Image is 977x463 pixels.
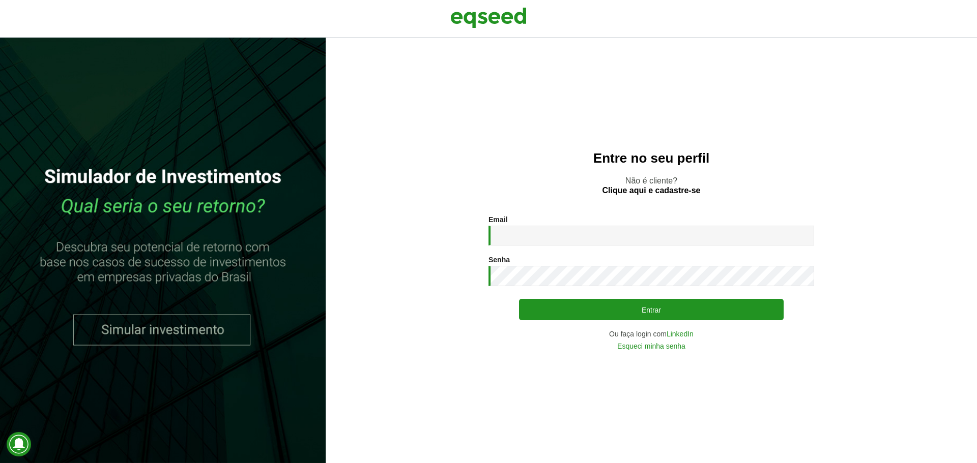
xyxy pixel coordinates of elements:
label: Senha [489,256,510,263]
a: LinkedIn [667,330,694,337]
img: EqSeed Logo [450,5,527,30]
div: Ou faça login com [489,330,814,337]
a: Clique aqui e cadastre-se [602,187,701,195]
p: Não é cliente? [346,176,957,195]
button: Entrar [519,299,784,320]
label: Email [489,216,507,223]
a: Esqueci minha senha [617,343,685,350]
h2: Entre no seu perfil [346,151,957,166]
